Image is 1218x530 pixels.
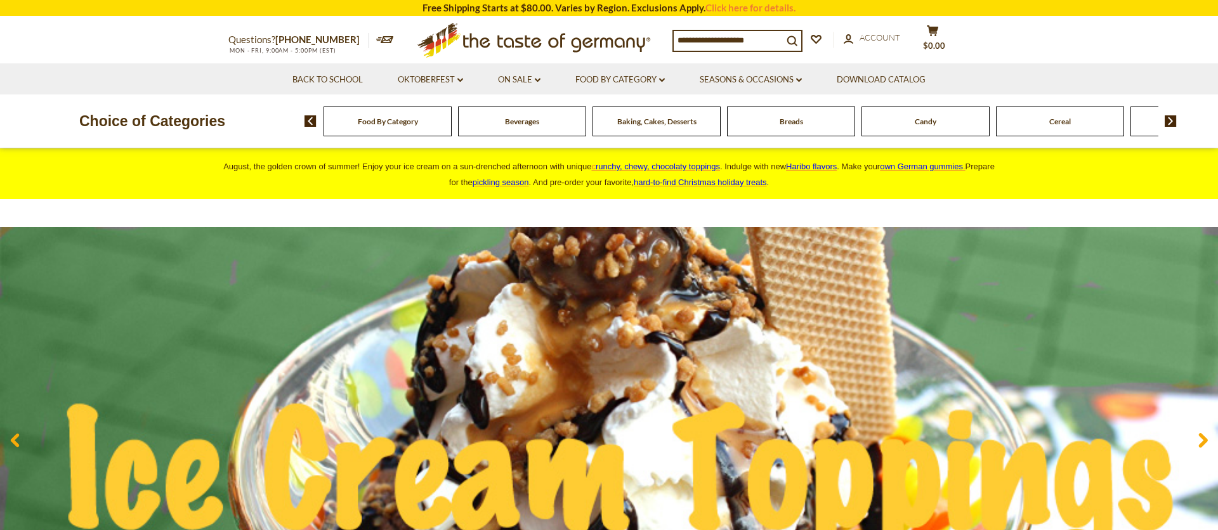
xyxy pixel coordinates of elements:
a: [PHONE_NUMBER] [275,34,360,45]
button: $0.00 [913,25,952,56]
a: Breads [780,117,803,126]
a: Download Catalog [837,73,926,87]
span: Account [860,32,900,42]
a: Baking, Cakes, Desserts [617,117,697,126]
a: Cereal [1049,117,1071,126]
span: August, the golden crown of summer! Enjoy your ice cream on a sun-drenched afternoon with unique ... [223,162,995,187]
a: Food By Category [575,73,665,87]
img: next arrow [1165,115,1177,127]
a: Beverages [505,117,539,126]
a: Back to School [292,73,363,87]
a: own German gummies. [880,162,965,171]
a: Click here for details. [705,2,796,13]
span: runchy, chewy, chocolaty toppings [596,162,720,171]
a: Seasons & Occasions [700,73,802,87]
span: MON - FRI, 9:00AM - 5:00PM (EST) [228,47,336,54]
span: own German gummies [880,162,963,171]
a: Haribo flavors [786,162,837,171]
a: hard-to-find Christmas holiday treats [634,178,767,187]
a: crunchy, chewy, chocolaty toppings [591,162,720,171]
a: Candy [915,117,936,126]
span: . [634,178,769,187]
span: $0.00 [923,41,945,51]
img: previous arrow [304,115,317,127]
a: Food By Category [358,117,418,126]
a: Oktoberfest [398,73,463,87]
a: On Sale [498,73,540,87]
p: Questions? [228,32,369,48]
a: pickling season [473,178,529,187]
a: Account [844,31,900,45]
